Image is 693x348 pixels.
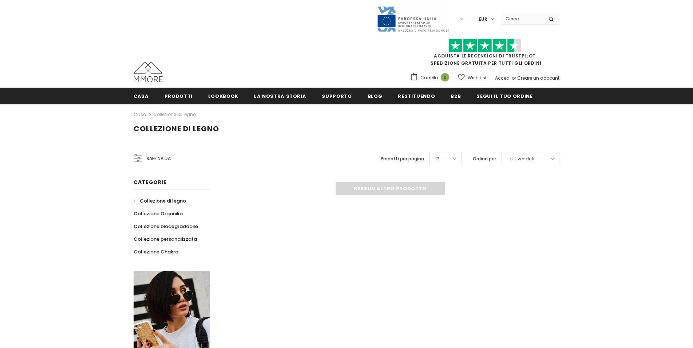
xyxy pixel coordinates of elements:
a: Wish List [458,71,487,84]
a: Accedi [495,75,511,81]
input: Search Site [501,13,543,24]
span: Restituendo [398,93,435,100]
a: Casa [134,88,149,104]
a: Restituendo [398,88,435,104]
a: Javni Razpis [377,16,450,22]
a: Collezione personalizzata [134,233,197,245]
a: Segui il tuo ordine [476,88,532,104]
span: Raffina da [147,155,171,163]
span: Blog [368,93,383,100]
span: supporto [322,93,352,100]
a: Creare un account [517,75,559,81]
a: Casa [134,110,146,119]
span: Collezione personalizzata [134,236,197,243]
label: Ordina per [473,155,496,163]
a: Collezione biodegradabile [134,220,198,233]
span: Prodotti [165,93,193,100]
img: Javni Razpis [377,6,450,32]
a: Acquista le recensioni di TrustPilot [434,53,536,59]
a: Prodotti [165,88,193,104]
span: Casa [134,93,149,100]
label: Prodotti per pagina [381,155,424,163]
span: Lookbook [208,93,238,100]
img: Fidati di Pilot Stars [448,39,521,53]
span: Wish List [468,74,487,81]
img: Casi MMORE [134,62,163,82]
span: Collezione di legno [134,124,219,134]
span: Carrello [420,74,438,81]
a: La nostra storia [254,88,306,104]
a: supporto [322,88,352,104]
span: Collezione biodegradabile [134,223,198,230]
span: or [512,75,516,81]
span: Collezione Chakra [134,248,178,255]
a: B2B [451,88,461,104]
a: Collezione di legno [134,195,186,207]
a: Lookbook [208,88,238,104]
span: Categorie [134,179,166,186]
a: Collezione Chakra [134,245,178,258]
span: Collezione di legno [140,197,186,204]
a: Blog [368,88,383,104]
a: Collezione di legno [153,111,196,117]
span: SPEDIZIONE GRATUITA PER TUTTI GLI ORDINI [410,42,559,66]
span: EUR [479,16,487,23]
span: Collezione Organika [134,210,183,217]
span: 12 [435,155,439,163]
span: 0 [441,73,449,81]
span: B2B [451,93,461,100]
span: Segui il tuo ordine [476,93,532,100]
a: Carrello 0 [410,72,453,83]
span: I più venduti [507,155,534,163]
a: Collezione Organika [134,207,183,220]
span: La nostra storia [254,93,306,100]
